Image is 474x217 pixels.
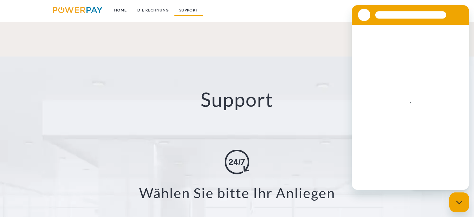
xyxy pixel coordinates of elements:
a: DIE RECHNUNG [132,5,174,16]
a: SUPPORT [174,5,203,16]
h2: Support [24,87,450,112]
a: Home [109,5,132,16]
h3: Wählen Sie bitte Ihr Anliegen [31,184,443,201]
img: online-shopping.svg [225,149,249,174]
iframe: Schaltfläche zum Öffnen des Messaging-Fensters [449,192,469,212]
a: agb [389,5,409,16]
img: logo-powerpay.svg [53,7,102,13]
iframe: Messaging-Fenster [352,5,469,190]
